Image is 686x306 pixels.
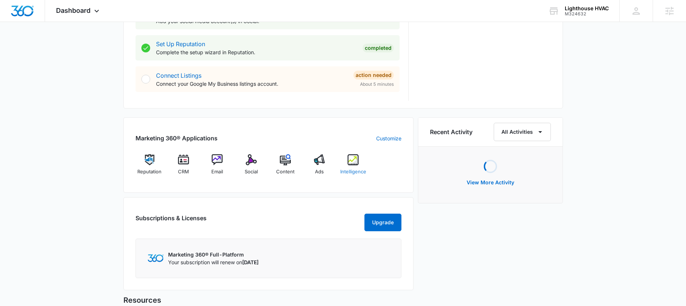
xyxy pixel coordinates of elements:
a: Connect Listings [156,72,201,79]
span: Reputation [137,168,162,176]
a: Customize [376,134,401,142]
span: CRM [178,168,189,176]
a: Set Up Reputation [156,40,205,48]
a: Content [271,154,300,181]
a: CRM [169,154,197,181]
img: Marketing 360 Logo [148,254,164,262]
a: Ads [305,154,333,181]
h6: Recent Activity [430,128,472,136]
span: Dashboard [56,7,90,14]
p: Complete the setup wizard in Reputation. [156,48,357,56]
button: View More Activity [459,174,522,191]
span: [DATE] [242,259,259,265]
div: account id [565,11,609,16]
div: Completed [363,44,394,52]
div: account name [565,5,609,11]
span: Ads [315,168,324,176]
a: Social [237,154,266,181]
span: Social [245,168,258,176]
button: Upgrade [364,214,401,231]
a: Intelligence [339,154,367,181]
span: Intelligence [340,168,366,176]
p: Your subscription will renew on [168,258,259,266]
h2: Subscriptions & Licenses [136,214,207,228]
span: About 5 minutes [360,81,394,88]
div: Action Needed [353,71,394,80]
span: Email [211,168,223,176]
a: Email [203,154,231,181]
h2: Marketing 360® Applications [136,134,218,143]
button: All Activities [494,123,551,141]
span: Content [276,168,294,176]
p: Connect your Google My Business listings account. [156,80,348,88]
a: Reputation [136,154,164,181]
p: Marketing 360® Full-Platform [168,251,259,258]
h5: Resources [123,295,563,306]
